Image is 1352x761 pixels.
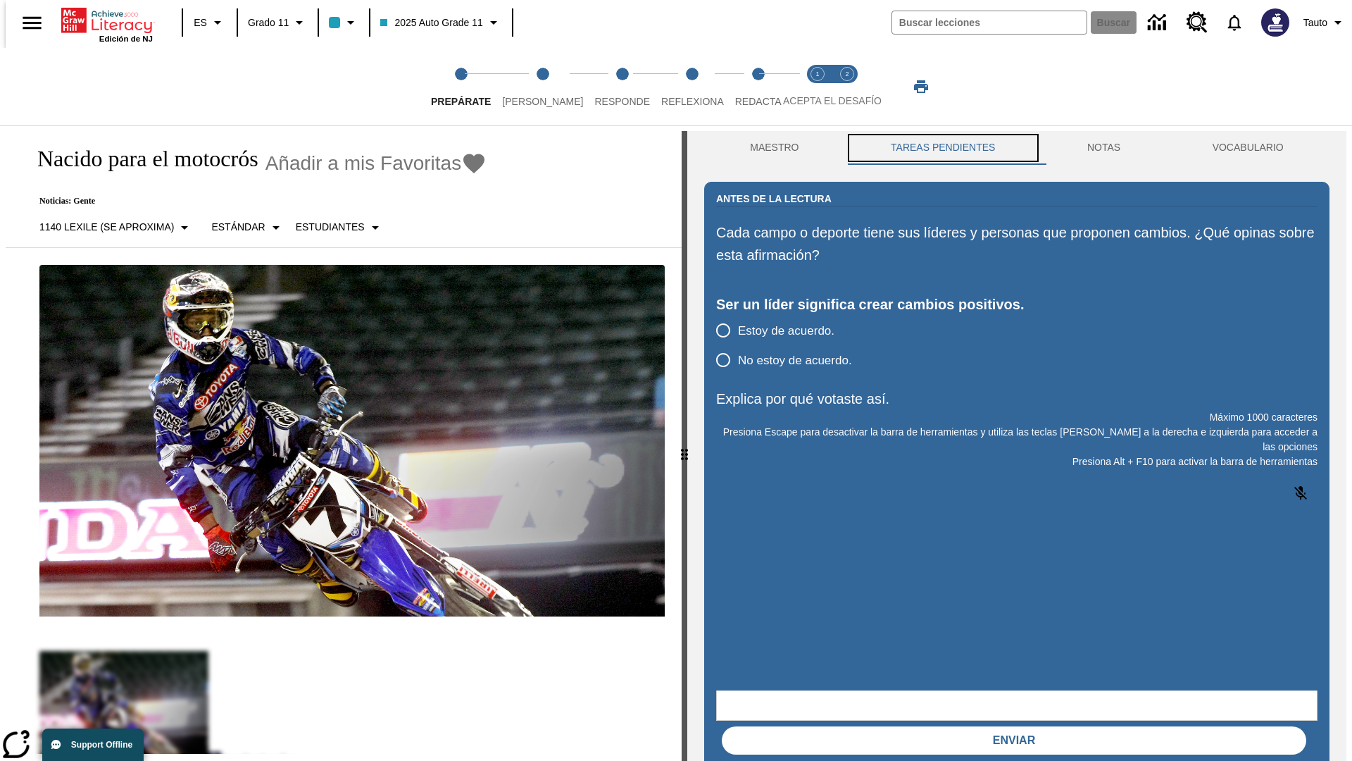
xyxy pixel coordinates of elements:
[722,726,1306,755] button: Enviar
[735,96,782,107] span: Redacta
[11,2,53,44] button: Abrir el menú lateral
[716,388,1317,410] p: Explica por qué votaste así.
[265,151,487,175] button: Añadir a mis Favoritas - Nacido para el motocrós
[1298,10,1352,35] button: Perfil/Configuración
[1178,4,1216,42] a: Centro de recursos, Se abrirá en una pestaña nueva.
[827,48,868,125] button: Acepta el desafío contesta step 2 of 2
[716,293,1317,316] div: Ser un líder significa crear cambios positivos.
[61,5,153,43] div: Portada
[738,352,852,370] span: No estoy de acuerdo.
[39,265,665,617] img: El corredor de motocrós James Stewart vuela por los aires en su motocicleta de montaña
[738,322,834,340] span: Estoy de acuerdo.
[1041,131,1167,165] button: NOTAS
[323,10,365,35] button: El color de la clase es azul claro. Cambiar el color de la clase.
[290,215,389,240] button: Seleccionar estudiante
[650,48,735,125] button: Reflexiona step 4 of 5
[716,410,1317,425] p: Máximo 1000 caracteres
[1253,4,1298,41] button: Escoja un nuevo avatar
[1166,131,1329,165] button: VOCABULARIO
[248,16,289,30] span: Grado 11
[704,131,1329,165] div: Instructional Panel Tabs
[42,729,144,761] button: Support Offline
[845,131,1041,165] button: TAREAS PENDIENTES
[716,316,863,375] div: poll
[682,131,687,761] div: Pulsa la tecla de intro o la barra espaciadora y luego presiona las flechas de derecha e izquierd...
[661,96,724,107] span: Reflexiona
[724,48,793,125] button: Redacta step 5 of 5
[502,96,583,107] span: [PERSON_NAME]
[583,48,661,125] button: Responde step 3 of 5
[845,70,849,78] text: 2
[375,10,507,35] button: Clase: 2025 Auto Grade 11, Selecciona una clase
[704,131,845,165] button: Maestro
[39,220,174,235] p: 1140 Lexile (Se aproxima)
[491,48,594,125] button: Lee step 2 of 5
[380,16,482,30] span: 2025 Auto Grade 11
[716,191,832,206] h2: Antes de la lectura
[194,16,207,30] span: ES
[797,48,838,125] button: Acepta el desafío lee step 1 of 2
[34,215,199,240] button: Seleccione Lexile, 1140 Lexile (Se aproxima)
[716,221,1317,266] p: Cada campo o deporte tiene sus líderes y personas que proponen cambios. ¿Qué opinas sobre esta af...
[716,454,1317,469] p: Presiona Alt + F10 para activar la barra de herramientas
[1139,4,1178,42] a: Centro de información
[6,11,206,24] body: Explica por qué votaste así. Máximo 1000 caracteres Presiona Alt + F10 para activar la barra de h...
[783,95,882,106] span: ACEPTA EL DESAFÍO
[6,131,682,754] div: reading
[242,10,313,35] button: Grado: Grado 11, Elige un grado
[1216,4,1253,41] a: Notificaciones
[1261,8,1289,37] img: Avatar
[99,35,153,43] span: Edición de NJ
[420,48,502,125] button: Prepárate step 1 of 5
[892,11,1087,34] input: Buscar campo
[187,10,232,35] button: Lenguaje: ES, Selecciona un idioma
[1303,16,1327,30] span: Tauto
[716,425,1317,454] p: Presiona Escape para desactivar la barra de herramientas y utiliza las teclas [PERSON_NAME] a la ...
[23,196,487,206] p: Noticias: Gente
[206,215,289,240] button: Tipo de apoyo, Estándar
[23,146,258,172] h1: Nacido para el motocrós
[296,220,365,235] p: Estudiantes
[71,740,132,750] span: Support Offline
[594,96,650,107] span: Responde
[899,74,944,99] button: Imprimir
[265,152,462,175] span: Añadir a mis Favoritas
[815,70,819,78] text: 1
[431,96,491,107] span: Prepárate
[211,220,265,235] p: Estándar
[1284,476,1317,510] button: Haga clic para activar la función de reconocimiento de voz
[687,131,1346,761] div: activity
